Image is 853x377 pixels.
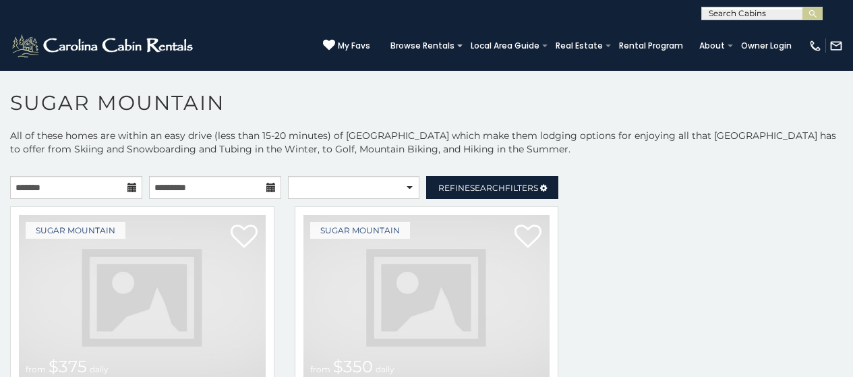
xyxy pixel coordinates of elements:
[26,364,46,374] span: from
[829,39,843,53] img: mail-regular-white.png
[693,36,732,55] a: About
[310,364,330,374] span: from
[333,357,373,376] span: $350
[26,222,125,239] a: Sugar Mountain
[338,40,370,52] span: My Favs
[426,176,558,199] a: RefineSearchFilters
[612,36,690,55] a: Rental Program
[376,364,394,374] span: daily
[49,357,87,376] span: $375
[323,39,370,53] a: My Favs
[808,39,822,53] img: phone-regular-white.png
[549,36,610,55] a: Real Estate
[10,32,197,59] img: White-1-2.png
[90,364,109,374] span: daily
[384,36,461,55] a: Browse Rentals
[310,222,410,239] a: Sugar Mountain
[231,223,258,252] a: Add to favorites
[464,36,546,55] a: Local Area Guide
[470,183,505,193] span: Search
[734,36,798,55] a: Owner Login
[514,223,541,252] a: Add to favorites
[438,183,538,193] span: Refine Filters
